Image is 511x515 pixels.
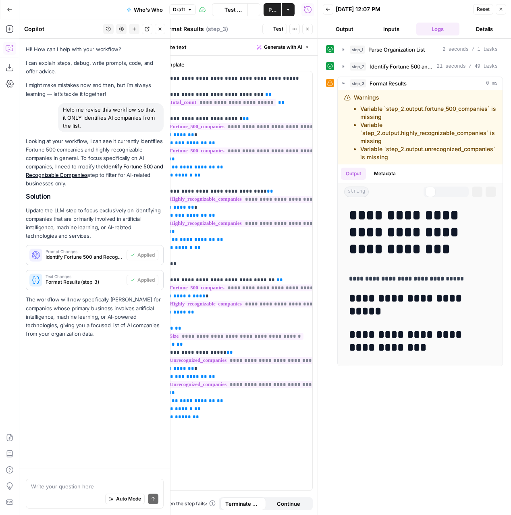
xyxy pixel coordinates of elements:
[360,145,496,161] li: Variable `step_2.output.unrecognized_companies` is missing
[122,3,168,16] button: Who's Who
[350,62,366,71] span: step_2
[26,81,164,98] p: I might make mistakes now and then, but I’m always learning — let’s tackle it together!
[206,25,228,33] span: ( step_3 )
[463,23,506,35] button: Details
[134,6,163,14] span: Who's Who
[137,276,155,284] span: Applied
[341,168,366,180] button: Output
[46,278,123,286] span: Format Results (step_3)
[127,250,158,260] button: Applied
[26,59,164,76] p: I can explain steps, debug, write prompts, code, and offer advice.
[442,46,498,53] span: 2 seconds / 1 tasks
[253,42,313,52] button: Generate with AI
[24,25,101,33] div: Copilot
[338,60,503,73] button: 21 seconds / 49 tasks
[26,193,164,200] h2: Solution
[416,23,460,35] button: Logs
[360,105,496,121] li: Variable `step_2.output.fortune_500_companies` is missing
[224,6,243,14] span: Test Workflow
[369,168,401,180] button: Metadata
[273,25,283,33] span: Test
[338,77,503,90] button: 0 ms
[262,24,287,34] button: Test
[173,6,185,13] span: Draft
[323,23,366,35] button: Output
[162,60,313,69] label: Template
[264,3,281,16] button: Publish
[46,249,123,253] span: Prompt Changes
[354,93,496,161] div: Warnings
[477,6,490,13] span: Reset
[157,39,318,55] div: Write text
[105,494,145,504] button: Auto Mode
[268,6,276,14] span: Publish
[350,46,365,54] span: step_1
[368,46,425,54] span: Parse Organization List
[338,43,503,56] button: 2 seconds / 1 tasks
[277,500,300,508] span: Continue
[26,137,164,188] p: Looking at your workflow, I can see it currently identifies Fortune 500 companies and highly reco...
[162,500,216,507] a: When the step fails:
[344,187,369,197] span: string
[370,62,434,71] span: Identify Fortune 500 and Recognizable Companies
[437,63,498,70] span: 21 seconds / 49 tasks
[370,23,413,35] button: Inputs
[266,497,312,510] button: Continue
[169,4,196,15] button: Draft
[162,25,204,33] textarea: Format Results
[46,274,123,278] span: Text Changes
[360,121,496,145] li: Variable `step_2.output.highly_recognizable_companies` is missing
[137,251,155,259] span: Applied
[212,3,247,16] button: Test Workflow
[26,206,164,241] p: Update the LLM step to focus exclusively on identifying companies that are primarily involved in ...
[116,495,141,503] span: Auto Mode
[225,500,261,508] span: Terminate Workflow
[46,253,123,261] span: Identify Fortune 500 and Recognizable Companies (step_2)
[264,44,302,51] span: Generate with AI
[26,45,164,54] p: Hi! How can I help with your workflow?
[370,79,407,87] span: Format Results
[58,103,164,132] div: Help me revise this workflow so that it ONLY identifies AI companies from the list.
[338,90,503,366] div: 0 ms
[473,4,493,15] button: Reset
[26,295,164,338] p: The workflow will now specifically [PERSON_NAME] for companies whose primary business involves ar...
[350,79,366,87] span: step_3
[486,80,498,87] span: 0 ms
[127,275,158,285] button: Applied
